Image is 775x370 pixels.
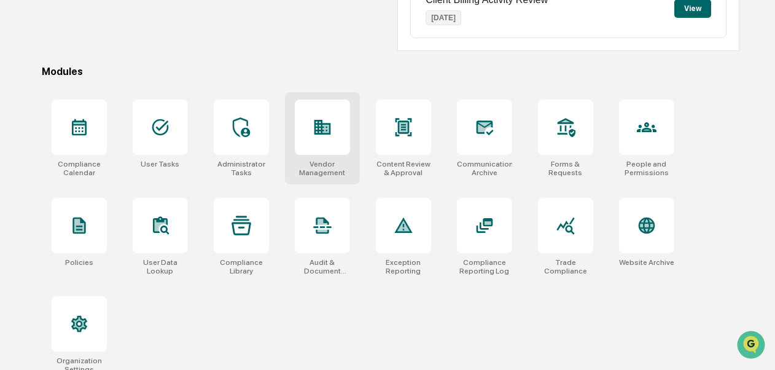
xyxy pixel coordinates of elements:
div: Vendor Management [295,160,350,177]
div: User Tasks [141,160,179,168]
span: Data Lookup [25,178,77,190]
div: Website Archive [619,258,674,267]
a: 🖐️Preclearance [7,149,84,171]
div: Exception Reporting [376,258,431,275]
span: Preclearance [25,154,79,167]
iframe: Open customer support [736,329,769,363]
a: 🗄️Attestations [84,149,157,171]
img: 1746055101610-c473b297-6a78-478c-a979-82029cc54cd1 [12,93,34,116]
a: Powered byPylon [87,207,149,217]
a: 🔎Data Lookup [7,173,82,195]
p: [DATE] [426,10,461,25]
div: People and Permissions [619,160,674,177]
div: Compliance Library [214,258,269,275]
div: User Data Lookup [133,258,188,275]
div: Forms & Requests [538,160,593,177]
div: Start new chat [42,93,201,106]
p: How can we help? [12,25,224,45]
div: Policies [65,258,93,267]
div: Content Review & Approval [376,160,431,177]
div: 🔎 [12,179,22,189]
div: Trade Compliance [538,258,593,275]
button: Start new chat [209,97,224,112]
div: Compliance Reporting Log [457,258,512,275]
div: Communications Archive [457,160,512,177]
div: Compliance Calendar [52,160,107,177]
div: We're available if you need us! [42,106,155,116]
div: 🖐️ [12,155,22,165]
div: Administrator Tasks [214,160,269,177]
div: Modules [42,66,739,77]
span: Pylon [122,208,149,217]
div: Audit & Document Logs [295,258,350,275]
div: 🗄️ [89,155,99,165]
span: Attestations [101,154,152,167]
